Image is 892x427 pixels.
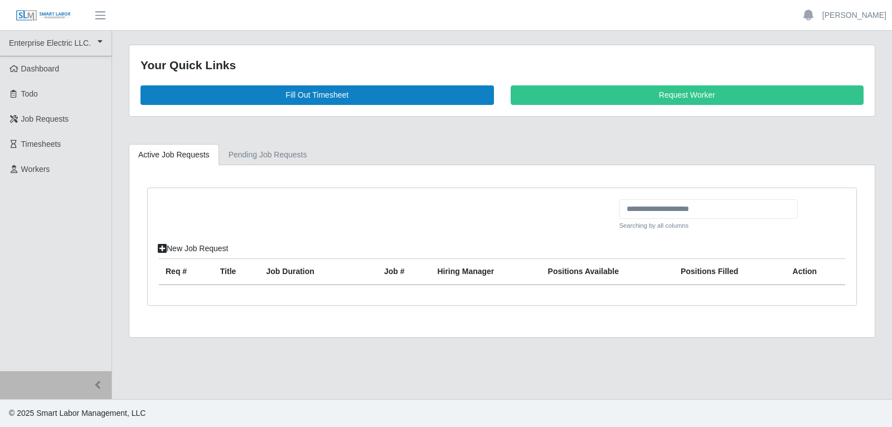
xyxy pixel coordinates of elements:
[16,9,71,22] img: SLM Logo
[151,239,236,258] a: New Job Request
[541,259,674,285] th: Positions Available
[21,140,61,148] span: Timesheets
[21,165,50,174] span: Workers
[21,114,69,123] span: Job Requests
[619,221,798,231] small: Searching by all columns
[786,259,845,285] th: Action
[21,89,38,98] span: Todo
[140,85,494,105] a: Fill Out Timesheet
[377,259,430,285] th: Job #
[214,259,260,285] th: Title
[21,64,60,73] span: Dashboard
[511,85,864,105] a: Request Worker
[822,9,886,21] a: [PERSON_NAME]
[140,56,864,74] div: Your Quick Links
[219,144,317,166] a: Pending Job Requests
[129,144,219,166] a: Active Job Requests
[674,259,786,285] th: Positions Filled
[430,259,541,285] th: Hiring Manager
[9,409,146,418] span: © 2025 Smart Labor Management, LLC
[260,259,357,285] th: Job Duration
[159,259,214,285] th: Req #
